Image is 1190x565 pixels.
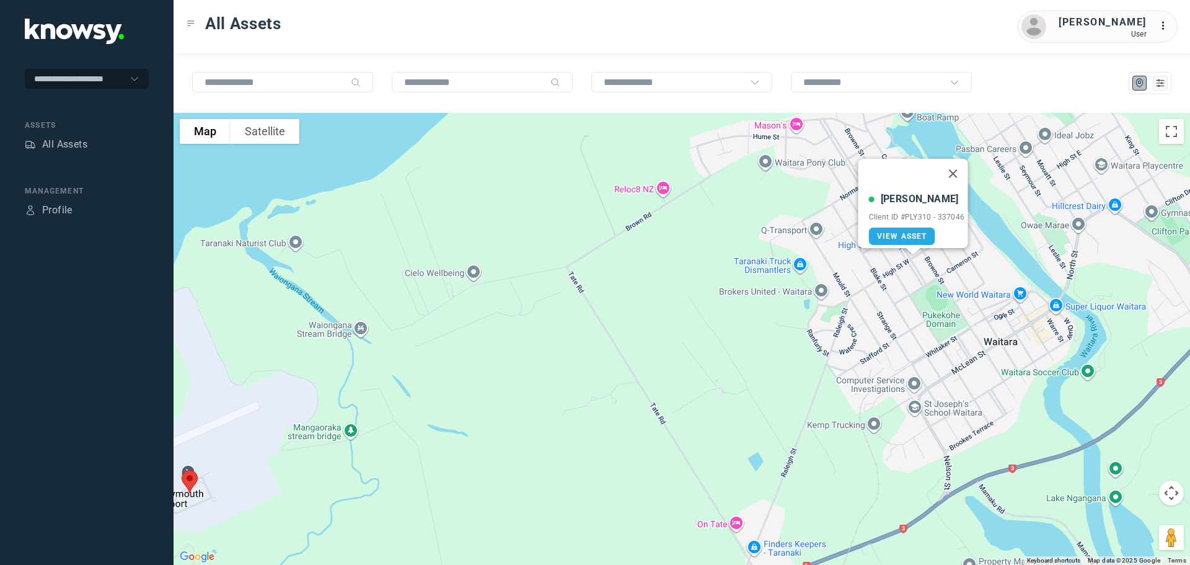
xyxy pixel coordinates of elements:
div: : [1159,19,1174,35]
div: [PERSON_NAME] [881,192,959,207]
div: Management [25,185,149,197]
div: Profile [42,203,73,218]
div: Assets [25,139,36,150]
tspan: ... [1160,21,1172,30]
div: Search [351,78,361,87]
div: User [1059,30,1147,38]
span: Map data ©2025 Google [1088,557,1160,564]
div: [PERSON_NAME] [1059,15,1147,30]
div: : [1159,19,1174,33]
button: Drag Pegman onto the map to open Street View [1159,525,1184,550]
button: Map camera controls [1159,481,1184,505]
a: ProfileProfile [25,203,73,218]
a: Terms (opens in new tab) [1168,557,1186,564]
div: Profile [25,205,36,216]
img: Google [177,549,218,565]
div: Map [1134,78,1145,89]
div: List [1155,78,1166,89]
div: Toggle Menu [187,19,195,28]
button: Show street map [180,119,231,144]
div: Client ID #PLY310 - 337046 [869,213,965,221]
div: Search [550,78,560,87]
img: avatar.png [1021,14,1046,39]
a: Open this area in Google Maps (opens a new window) [177,549,218,565]
span: All Assets [205,12,281,35]
img: Application Logo [25,19,124,44]
span: View Asset [877,232,927,241]
button: Toggle fullscreen view [1159,119,1184,144]
button: Show satellite imagery [231,119,299,144]
a: AssetsAll Assets [25,137,87,152]
a: View Asset [869,228,935,245]
button: Keyboard shortcuts [1027,556,1080,565]
div: All Assets [42,137,87,152]
div: Assets [25,120,149,131]
button: Close [938,159,967,189]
